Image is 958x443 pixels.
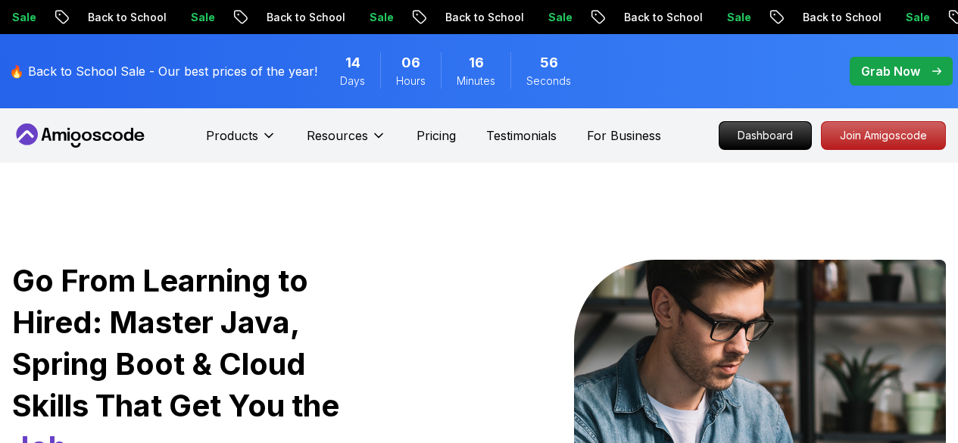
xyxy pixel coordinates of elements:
p: Back to School [73,10,176,25]
p: Back to School [788,10,891,25]
span: 16 Minutes [469,52,484,73]
p: Sale [176,10,224,25]
p: 🔥 Back to School Sale - Our best prices of the year! [9,62,317,80]
p: Grab Now [861,62,920,80]
span: 6 Hours [401,52,420,73]
span: Hours [396,73,426,89]
a: Testimonials [486,126,557,145]
span: Minutes [457,73,495,89]
a: Dashboard [719,121,812,150]
p: Sale [712,10,760,25]
button: Products [206,126,276,157]
p: Products [206,126,258,145]
p: Back to School [609,10,712,25]
span: 56 Seconds [540,52,558,73]
p: Back to School [430,10,533,25]
button: Resources [307,126,386,157]
p: Resources [307,126,368,145]
a: Pricing [417,126,456,145]
p: Join Amigoscode [822,122,945,149]
a: Join Amigoscode [821,121,946,150]
p: Dashboard [719,122,811,149]
span: 14 Days [345,52,360,73]
p: Sale [354,10,403,25]
p: Sale [891,10,939,25]
p: Back to School [251,10,354,25]
span: Seconds [526,73,571,89]
p: Sale [533,10,582,25]
a: For Business [587,126,661,145]
span: Days [340,73,365,89]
